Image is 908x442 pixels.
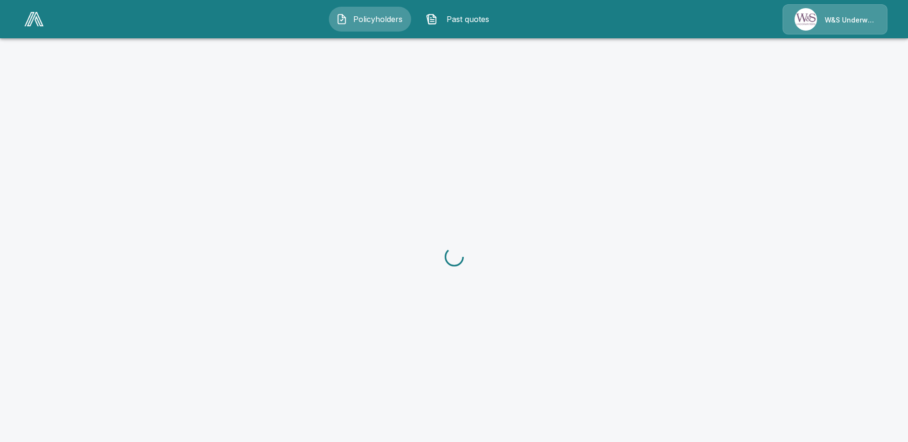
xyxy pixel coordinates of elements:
[441,13,494,25] span: Past quotes
[329,7,411,32] button: Policyholders IconPolicyholders
[351,13,404,25] span: Policyholders
[336,13,348,25] img: Policyholders Icon
[24,12,44,26] img: AA Logo
[419,7,501,32] button: Past quotes IconPast quotes
[426,13,437,25] img: Past quotes Icon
